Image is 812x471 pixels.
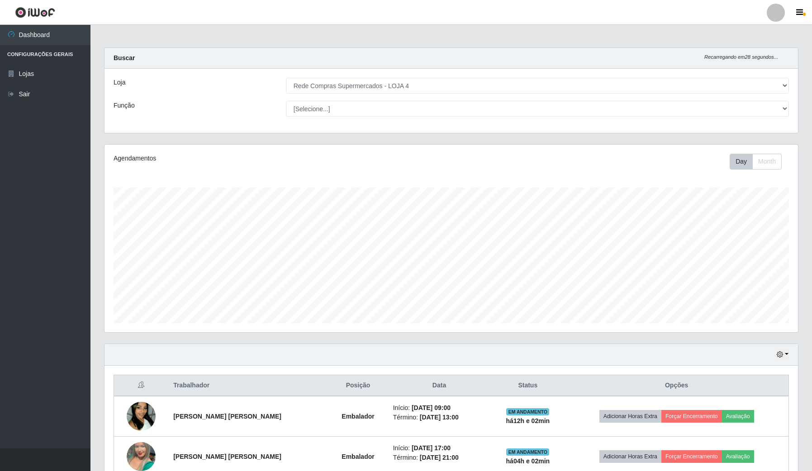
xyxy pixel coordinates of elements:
th: Status [491,375,565,396]
strong: [PERSON_NAME] [PERSON_NAME] [173,453,281,460]
strong: há 04 h e 02 min [506,457,550,465]
button: Avaliação [722,450,754,463]
li: Término: [393,413,486,422]
label: Função [114,101,135,110]
li: Início: [393,403,486,413]
button: Adicionar Horas Extra [599,410,661,423]
button: Adicionar Horas Extra [599,450,661,463]
img: 1743267805927.jpeg [127,391,156,442]
strong: Embalador [342,453,374,460]
button: Day [730,154,753,170]
div: Agendamentos [114,154,387,163]
strong: há 12 h e 02 min [506,417,550,424]
time: [DATE] 17:00 [412,444,451,452]
div: First group [730,154,782,170]
strong: [PERSON_NAME] [PERSON_NAME] [173,413,281,420]
button: Forçar Encerramento [661,450,722,463]
button: Avaliação [722,410,754,423]
span: EM ANDAMENTO [506,448,549,456]
img: CoreUI Logo [15,7,55,18]
button: Month [752,154,782,170]
strong: Embalador [342,413,374,420]
label: Loja [114,78,125,87]
button: Forçar Encerramento [661,410,722,423]
time: [DATE] 21:00 [420,454,459,461]
th: Data [388,375,491,396]
li: Início: [393,443,486,453]
span: EM ANDAMENTO [506,408,549,415]
strong: Buscar [114,54,135,61]
th: Opções [565,375,788,396]
th: Posição [328,375,387,396]
li: Término: [393,453,486,462]
i: Recarregando em 28 segundos... [704,54,778,60]
time: [DATE] 13:00 [420,414,459,421]
th: Trabalhador [168,375,328,396]
time: [DATE] 09:00 [412,404,451,411]
div: Toolbar with button groups [730,154,789,170]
